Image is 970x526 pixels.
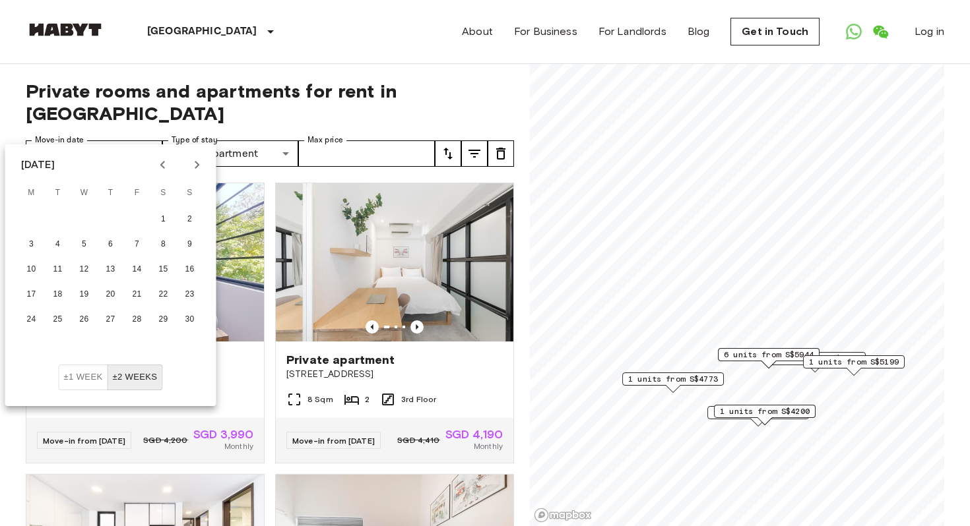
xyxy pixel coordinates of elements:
a: Open WeChat [867,18,893,45]
a: Mapbox logo [534,508,592,523]
button: 12 [73,258,96,281]
div: PrivateApartment [162,140,299,167]
span: Monthly [224,440,253,452]
span: Tuesday [46,180,70,206]
button: 17 [20,283,44,307]
button: 5 [73,233,96,256]
img: Marketing picture of unit SG-01-059-002-01 [276,183,513,341]
button: 8 [152,233,176,256]
span: Monthly [474,440,503,452]
a: Log in [915,24,944,40]
button: Previous image [410,320,424,334]
span: Private rooms and apartments for rent in [GEOGRAPHIC_DATA] [26,80,514,125]
button: 9 [178,233,202,256]
span: Friday [125,180,149,206]
button: 4 [46,233,70,256]
button: Previous image [366,320,379,334]
div: [DATE] [21,157,55,173]
button: 24 [20,308,44,332]
p: [GEOGRAPHIC_DATA] [147,24,257,40]
img: Habyt [26,23,105,36]
button: 2 [178,208,202,231]
button: 29 [152,308,176,332]
div: Map marker [718,348,820,368]
a: About [462,24,493,40]
button: tune [461,140,488,167]
button: 25 [46,308,70,332]
span: SGD 4,200 [143,434,187,446]
a: Get in Touch [730,18,820,45]
span: Move-in from [DATE] [292,436,375,446]
span: Sunday [178,180,202,206]
span: Monday [20,180,44,206]
div: Map marker [803,355,905,376]
span: 1 units from S$4841 [770,353,860,365]
span: 2 [365,394,370,405]
a: Blog [688,24,710,40]
label: Max price [307,134,343,146]
button: tune [488,140,514,167]
button: 21 [125,283,149,307]
button: Next month [186,154,209,176]
a: Open WhatsApp [841,18,867,45]
button: 15 [152,258,176,281]
button: tune [435,140,461,167]
button: 23 [178,283,202,307]
a: Marketing picture of unit SG-01-059-002-01Previous imagePrevious imagePrivate apartment[STREET_AD... [275,183,514,463]
span: SGD 4,190 [445,428,503,440]
div: Move In Flexibility [59,365,163,390]
span: 1 units from S$4190 [713,407,803,419]
button: 19 [73,283,96,307]
button: 27 [99,308,123,332]
span: 3rd Floor [401,394,436,405]
span: 6 units from S$5944 [724,349,814,361]
button: 10 [20,258,44,281]
span: 1 units from S$4773 [628,373,718,385]
button: 3 [20,233,44,256]
div: Map marker [622,372,724,393]
button: 28 [125,308,149,332]
button: 6 [99,233,123,256]
span: Private apartment [286,352,395,368]
label: Move-in date [35,134,84,146]
button: 18 [46,283,70,307]
span: Saturday [152,180,176,206]
span: Thursday [99,180,123,206]
button: 16 [178,258,202,281]
span: SGD 3,990 [193,428,253,440]
div: Map marker [714,405,816,425]
button: 11 [46,258,70,281]
button: 22 [152,283,176,307]
span: Wednesday [73,180,96,206]
span: 1 units from S$4200 [720,405,810,417]
a: For Business [514,24,577,40]
span: Move-in from [DATE] [43,436,125,446]
button: ±1 week [59,365,108,390]
button: 7 [125,233,149,256]
button: Previous month [152,154,174,176]
span: SGD 4,410 [397,434,439,446]
button: 30 [178,308,202,332]
button: 13 [99,258,123,281]
div: Map marker [764,352,866,372]
button: 14 [125,258,149,281]
div: Map marker [707,406,809,426]
button: 20 [99,283,123,307]
span: 8 Sqm [307,394,333,405]
label: Type of stay [172,134,218,146]
span: [STREET_ADDRESS] [286,368,503,381]
span: 1 units from S$5199 [809,356,899,368]
a: For Landlords [598,24,666,40]
button: ±2 weeks [107,365,162,390]
button: 1 [152,208,176,231]
button: 26 [73,308,96,332]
